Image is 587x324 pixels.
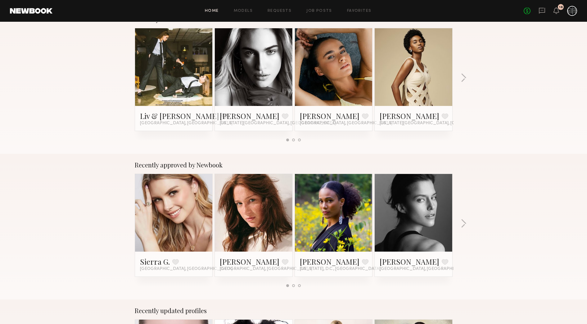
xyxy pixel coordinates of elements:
[347,9,372,13] a: Favorites
[380,257,439,267] a: [PERSON_NAME]
[140,257,170,267] a: Sierra G.
[300,121,392,126] span: [GEOGRAPHIC_DATA], [GEOGRAPHIC_DATA]
[268,9,291,13] a: Requests
[559,6,563,9] div: 18
[220,121,336,126] span: [US_STATE][GEOGRAPHIC_DATA], [GEOGRAPHIC_DATA]
[135,16,453,23] div: Recently viewed
[234,9,253,13] a: Models
[380,121,496,126] span: [US_STATE][GEOGRAPHIC_DATA], [GEOGRAPHIC_DATA]
[135,307,453,314] div: Recently updated profiles
[306,9,332,13] a: Job Posts
[300,257,359,267] a: [PERSON_NAME]
[220,257,279,267] a: [PERSON_NAME]
[220,111,279,121] a: [PERSON_NAME]
[220,267,312,272] span: [GEOGRAPHIC_DATA], [GEOGRAPHIC_DATA]
[300,111,359,121] a: [PERSON_NAME]
[140,111,219,121] a: Liv & [PERSON_NAME]
[140,121,233,126] span: [GEOGRAPHIC_DATA], [GEOGRAPHIC_DATA]
[300,267,381,272] span: [US_STATE], D.C., [GEOGRAPHIC_DATA]
[380,111,439,121] a: [PERSON_NAME]
[135,161,453,169] div: Recently approved by Newbook
[140,267,233,272] span: [GEOGRAPHIC_DATA], [GEOGRAPHIC_DATA]
[205,9,219,13] a: Home
[380,267,472,272] span: [GEOGRAPHIC_DATA], [GEOGRAPHIC_DATA]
